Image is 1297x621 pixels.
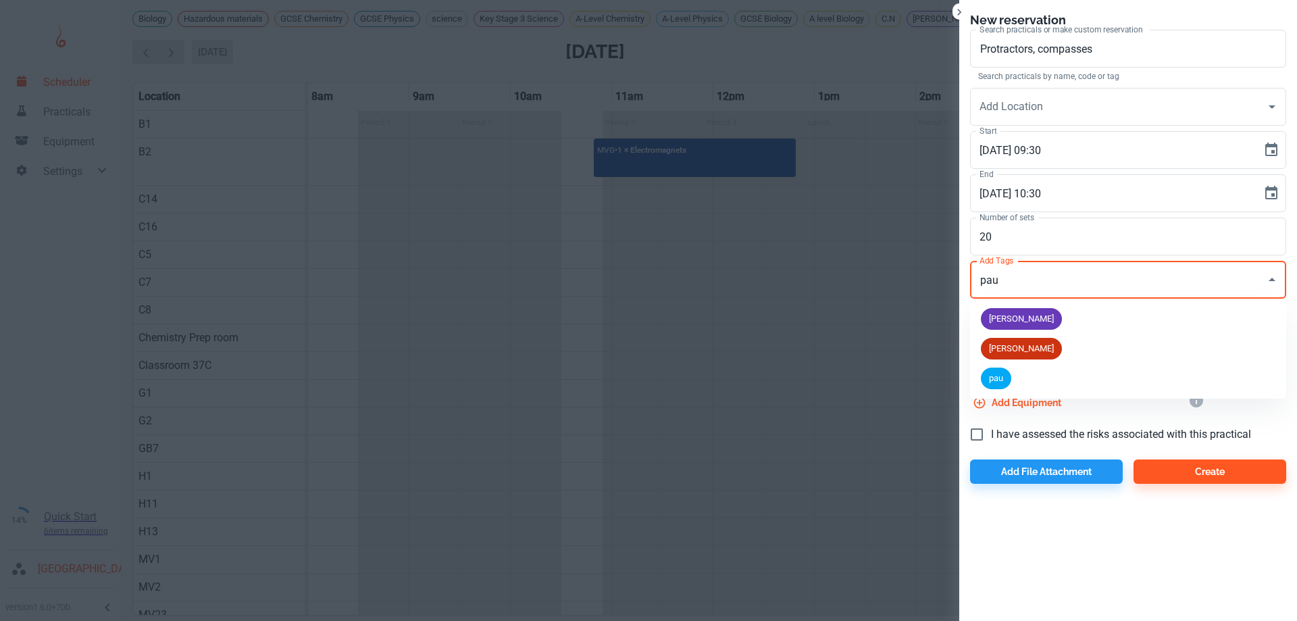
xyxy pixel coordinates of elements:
[970,391,1067,415] button: Add equipment
[980,168,993,180] label: End
[981,312,1062,326] span: [PERSON_NAME]
[1134,459,1286,484] button: Create
[1263,97,1281,116] button: Open
[970,131,1252,169] input: dd/mm/yy hh:mm
[1188,393,1204,409] svg: If equipment is attached to a practical, Bunsen will check if enough equipment is available befor...
[1263,270,1281,289] button: Close
[981,342,1062,355] span: [PERSON_NAME]
[1258,136,1285,164] button: Choose date, selected date is Oct 13, 2025
[970,11,1286,30] h6: New reservation
[991,426,1251,443] span: I have assessed the risks associated with this practical
[980,125,997,136] label: Start
[1258,180,1285,207] button: Choose date, selected date is Oct 13, 2025
[970,459,1123,484] button: Add file attachment
[980,24,1143,35] label: Search practicals or make custom reservation
[970,174,1252,212] input: dd/mm/yy hh:mm
[980,255,1013,266] label: Add Tags
[980,212,1034,223] label: Number of sets
[952,5,966,19] button: Close
[978,70,1119,82] span: Search practicals by name, code or tag
[981,372,1011,385] span: pau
